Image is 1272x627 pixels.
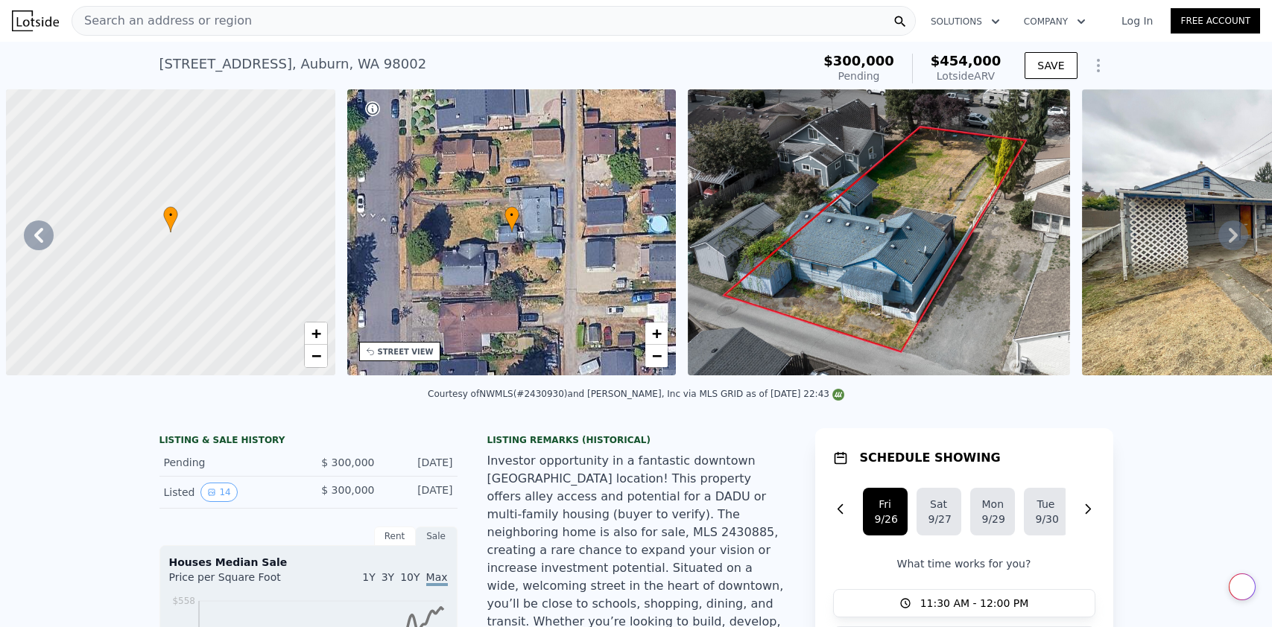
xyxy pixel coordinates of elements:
[362,571,375,583] span: 1Y
[833,589,1095,617] button: 11:30 AM - 12:00 PM
[504,206,519,232] div: •
[823,53,894,69] span: $300,000
[832,389,844,401] img: NWMLS Logo
[321,456,374,468] span: $ 300,000
[688,89,1070,375] img: Sale: 169648148 Parcel: 97683617
[387,483,453,502] div: [DATE]
[305,345,327,367] a: Zoom out
[1036,497,1057,512] div: Tue
[164,483,297,502] div: Listed
[1024,488,1069,535] button: Tue9/30
[504,209,519,222] span: •
[833,556,1095,571] p: What time works for you?
[970,488,1015,535] button: Mon9/29
[400,571,420,583] span: 10Y
[982,512,1003,526] div: 9/29
[428,389,844,399] div: Courtesy of NWMLS (#2430930) and [PERSON_NAME], Inc via MLS GRID as of [DATE] 22:43
[12,10,59,31] img: Lotside
[163,209,178,222] span: •
[875,497,896,512] div: Fri
[159,434,458,449] div: LISTING & SALE HISTORY
[172,596,195,606] tspan: $558
[928,512,949,526] div: 9/27
[163,206,178,232] div: •
[1171,8,1260,34] a: Free Account
[311,346,320,365] span: −
[917,488,961,535] button: Sat9/27
[928,497,949,512] div: Sat
[387,455,453,470] div: [DATE]
[875,512,896,526] div: 9/26
[652,324,662,343] span: +
[863,488,908,535] button: Fri9/26
[920,596,1029,611] span: 11:30 AM - 12:00 PM
[72,12,252,30] span: Search an address or region
[1025,52,1077,79] button: SAVE
[860,449,1001,467] h1: SCHEDULE SHOWING
[1036,512,1057,526] div: 9/30
[382,571,394,583] span: 3Y
[378,346,434,357] div: STREET VIEW
[487,434,785,446] div: Listing Remarks (Historical)
[374,526,416,546] div: Rent
[311,324,320,343] span: +
[321,484,374,496] span: $ 300,000
[823,69,894,83] div: Pending
[652,346,662,365] span: −
[200,483,237,502] button: View historical data
[1083,51,1113,80] button: Show Options
[164,455,297,470] div: Pending
[645,345,668,367] a: Zoom out
[426,571,448,586] span: Max
[159,54,427,74] div: [STREET_ADDRESS] , Auburn , WA 98002
[416,526,458,546] div: Sale
[982,497,1003,512] div: Mon
[931,69,1002,83] div: Lotside ARV
[169,555,448,570] div: Houses Median Sale
[169,570,308,593] div: Price per Square Foot
[305,322,327,345] a: Zoom in
[1012,8,1098,35] button: Company
[1104,13,1171,28] a: Log In
[919,8,1012,35] button: Solutions
[645,322,668,345] a: Zoom in
[931,53,1002,69] span: $454,000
